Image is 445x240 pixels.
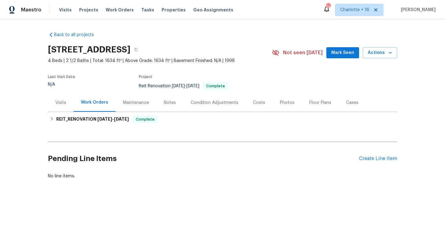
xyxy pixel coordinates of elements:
[186,84,199,88] span: [DATE]
[123,100,149,106] div: Maintenance
[326,47,359,59] button: Mark Seen
[48,144,359,173] h2: Pending Line Items
[309,100,331,106] div: Floor Plans
[48,32,107,38] a: Back to all projects
[114,117,129,121] span: [DATE]
[280,100,295,106] div: Photos
[139,84,228,88] span: Reit Renovation
[81,99,108,106] div: Work Orders
[59,7,72,13] span: Visits
[21,7,41,13] span: Maestro
[48,173,397,179] div: No line items.
[331,49,354,57] span: Mark Seen
[204,84,227,88] span: Complete
[162,7,186,13] span: Properties
[48,47,130,53] h2: [STREET_ADDRESS]
[363,47,397,59] button: Actions
[106,7,134,13] span: Work Orders
[133,116,157,122] span: Complete
[56,116,129,123] h6: REIT_RENOVATION
[283,50,323,56] span: Not seen [DATE]
[55,100,66,106] div: Visits
[48,58,272,64] span: 4 Beds | 2 1/2 Baths | Total: 1634 ft² | Above Grade: 1634 ft² | Basement Finished: N/A | 1998
[139,75,152,79] span: Project
[79,7,98,13] span: Projects
[346,100,358,106] div: Cases
[326,4,330,10] div: 242
[97,117,112,121] span: [DATE]
[172,84,199,88] span: -
[193,7,233,13] span: Geo Assignments
[398,7,436,13] span: [PERSON_NAME]
[164,100,176,106] div: Notes
[48,75,75,79] span: Last Visit Date
[368,49,392,57] span: Actions
[253,100,265,106] div: Costs
[191,100,238,106] div: Condition Adjustments
[130,44,142,55] button: Copy Address
[48,82,75,87] div: N/A
[172,84,185,88] span: [DATE]
[359,156,397,162] div: Create Line Item
[48,112,397,127] div: REIT_RENOVATION [DATE]-[DATE]Complete
[141,8,154,12] span: Tasks
[97,117,129,121] span: -
[340,7,369,13] span: Charlotte + 16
